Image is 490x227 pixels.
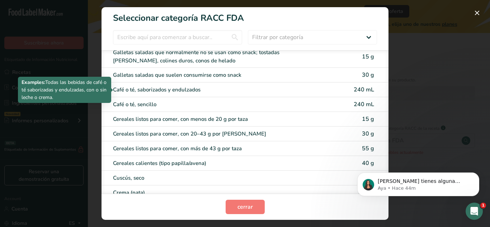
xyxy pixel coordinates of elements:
div: Café o té, saborizados y endulzados [113,86,317,94]
div: Cereales listos para comer, con 20–43 g por [PERSON_NAME] [113,130,317,138]
span: cerrar [237,203,253,211]
input: Escribe aquí para comenzar a buscar.. [113,30,242,44]
span: 30 g [362,130,374,138]
span: 55 g [362,145,374,152]
div: Crema (nata) [113,189,317,197]
span: 240 mL [354,86,374,94]
span: 15 g [362,115,374,123]
div: Cereales calientes (tipo papilla/avena) [113,159,317,167]
h1: Seleccionar categoría RACC FDA [102,6,388,24]
span: 240 mL [354,100,374,108]
span: 15 g [362,53,374,61]
div: Cereales listos para comer, con más de 43 g por taza [113,145,317,153]
div: Café o té, sencillo [113,100,317,109]
div: Cereales listos para comer, con menos de 20 g por taza [113,115,317,123]
div: Galletas saladas que suelen consumirse como snack [113,71,317,79]
span: 30 g [362,71,374,79]
span: 1 [480,203,486,208]
iframe: Intercom notifications mensaje [347,157,490,208]
p: Todas las bebidas de café o té saborizadas y endulzadas, con o sin leche o crema. [22,79,108,101]
iframe: Intercom live chat [466,203,483,220]
div: Galletas saladas que normalmente no se usan como snack; tostadas [PERSON_NAME], colines duros, co... [113,48,317,65]
b: Examples: [22,79,45,86]
div: Cuscús, seco [113,174,317,182]
button: cerrar [226,200,265,214]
